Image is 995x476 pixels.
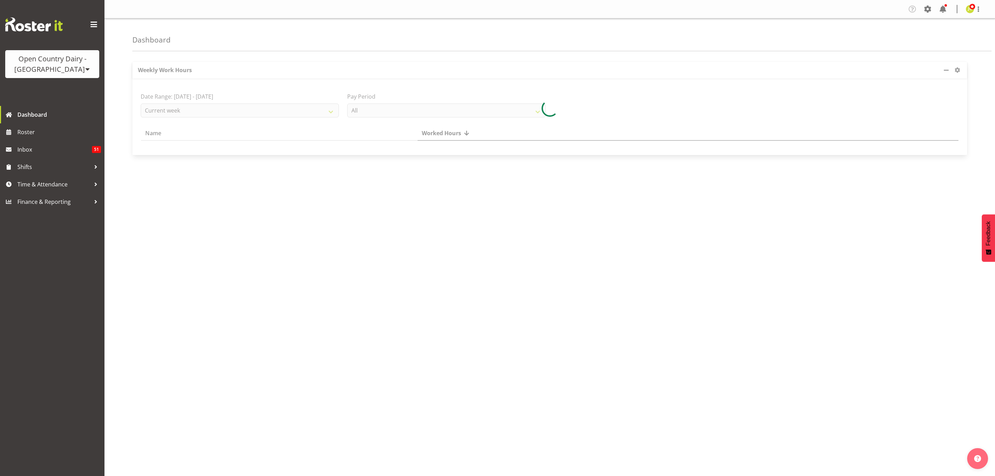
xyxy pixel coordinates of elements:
[966,5,974,13] img: jessica-greenwood7429.jpg
[12,54,92,75] div: Open Country Dairy - [GEOGRAPHIC_DATA]
[985,221,992,246] span: Feedback
[17,162,91,172] span: Shifts
[132,36,171,44] h4: Dashboard
[17,109,101,120] span: Dashboard
[982,214,995,262] button: Feedback - Show survey
[17,127,101,137] span: Roster
[92,146,101,153] span: 51
[17,179,91,190] span: Time & Attendance
[974,455,981,462] img: help-xxl-2.png
[5,17,63,31] img: Rosterit website logo
[17,197,91,207] span: Finance & Reporting
[17,144,92,155] span: Inbox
